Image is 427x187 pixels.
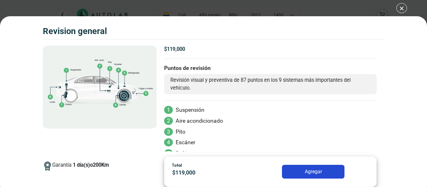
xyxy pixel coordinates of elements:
p: $ 119,000 [164,46,377,53]
li: Suspensión [164,106,377,114]
span: Total [172,162,182,168]
button: Agregar [282,165,344,179]
p: $ 119,000 [172,169,249,177]
span: 5 [164,149,173,157]
li: Pito [164,128,377,136]
p: Revisión visual y preventiva de 87 puntos en los 9 sistemas más importantes del vehículo. [170,76,371,92]
span: 3 [164,128,173,136]
li: Aire acondicionado [164,117,377,125]
span: 1 [164,106,173,114]
li: Refrigerante [164,149,377,158]
li: Escáner [164,138,377,147]
p: 1 día(s) o 200 Km [73,161,109,169]
span: Garantía [52,161,109,174]
h3: REVISION GENERAL [43,26,107,37]
span: 4 [164,138,173,146]
span: 2 [164,117,173,125]
h3: Puntos de revisión [164,65,377,71]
